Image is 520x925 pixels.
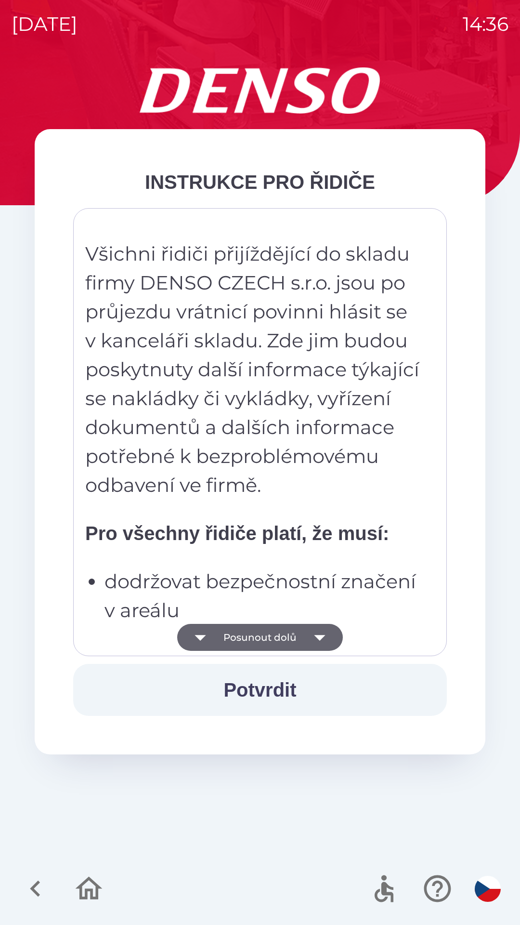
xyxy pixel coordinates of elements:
[85,239,421,500] p: Všichni řidiči přijíždějící do skladu firmy DENSO CZECH s.r.o. jsou po průjezdu vrátnicí povinni ...
[35,67,485,114] img: Logo
[475,876,501,902] img: cs flag
[73,168,447,197] div: INSTRUKCE PRO ŘIDIČE
[177,624,343,651] button: Posunout dolů
[12,10,78,39] p: [DATE]
[104,567,421,625] p: dodržovat bezpečnostní značení v areálu
[463,10,508,39] p: 14:36
[85,523,389,544] strong: Pro všechny řidiče platí, že musí:
[73,664,447,716] button: Potvrdit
